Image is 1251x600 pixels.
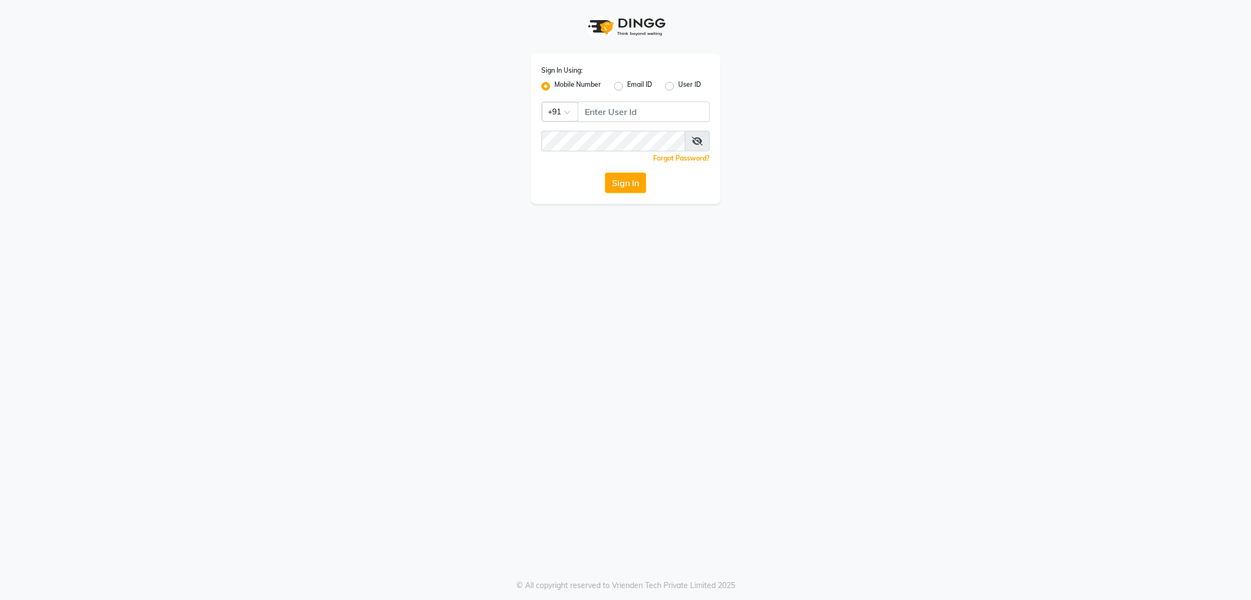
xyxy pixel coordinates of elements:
[582,11,669,43] img: logo1.svg
[605,173,646,193] button: Sign In
[554,80,601,93] label: Mobile Number
[541,131,685,151] input: Username
[541,66,583,75] label: Sign In Using:
[627,80,652,93] label: Email ID
[678,80,701,93] label: User ID
[653,154,710,162] a: Forgot Password?
[578,101,710,122] input: Username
